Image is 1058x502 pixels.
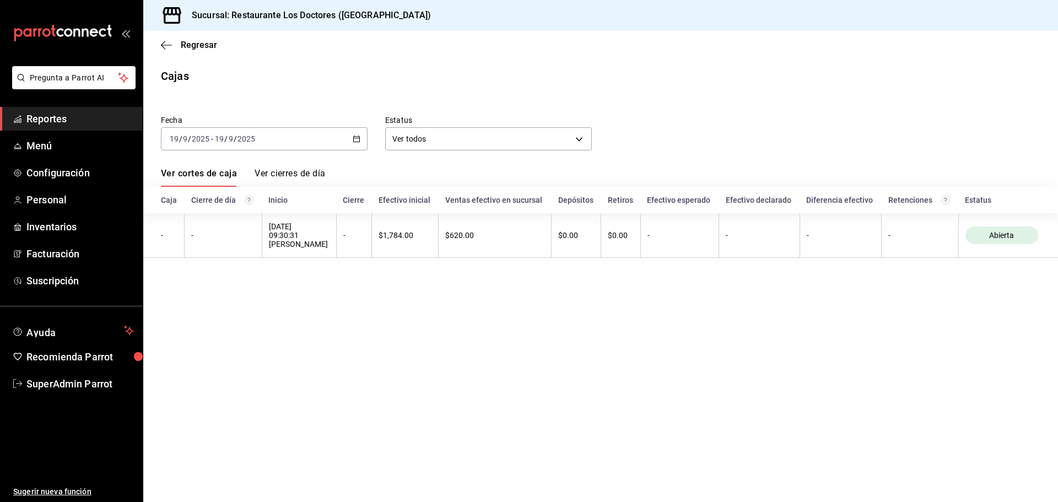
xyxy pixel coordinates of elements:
div: Efectivo esperado [647,196,712,204]
input: -- [169,134,179,143]
span: Pregunta a Parrot AI [30,72,118,84]
label: Estatus [385,116,592,124]
div: Inicio [268,196,330,204]
div: Caja [161,196,178,204]
div: - [726,231,792,240]
div: - [807,231,875,240]
span: Configuración [26,165,134,180]
div: Cajas [161,68,189,84]
div: $1,784.00 [379,231,431,240]
div: - [888,231,951,240]
button: Regresar [161,40,217,50]
span: Inventarios [26,219,134,234]
h3: Sucursal: Restaurante Los Doctores ([GEOGRAPHIC_DATA]) [183,9,431,22]
span: Facturación [26,246,134,261]
a: Pregunta a Parrot AI [8,80,136,91]
input: -- [182,134,188,143]
span: SuperAdmin Parrot [26,376,134,391]
span: Regresar [181,40,217,50]
div: $620.00 [445,231,544,240]
span: Reportes [26,111,134,126]
input: ---- [191,134,210,143]
div: Retenciones [888,196,952,204]
a: Ver cortes de caja [161,168,237,187]
div: Depósitos [558,196,595,204]
input: -- [214,134,224,143]
svg: Total de retenciones de propinas registradas [941,196,950,204]
span: / [188,134,191,143]
span: - [211,134,213,143]
div: Retiros [608,196,634,204]
input: ---- [237,134,256,143]
div: [DATE] 09:30:31 [PERSON_NAME] [269,222,330,249]
div: Ver todos [385,127,592,150]
span: / [179,134,182,143]
div: - [161,231,177,240]
span: Personal [26,192,134,207]
span: Sugerir nueva función [13,486,134,498]
div: navigation tabs [161,168,325,187]
label: Fecha [161,116,368,124]
div: Diferencia efectivo [806,196,875,204]
span: Suscripción [26,273,134,288]
div: Estatus [965,196,1040,204]
span: / [234,134,237,143]
span: Abierta [985,231,1018,240]
div: Cierre de día [191,196,255,204]
span: / [224,134,228,143]
div: Efectivo inicial [379,196,432,204]
div: - [343,231,365,240]
a: Ver cierres de día [255,168,325,187]
svg: El número de cierre de día es consecutivo y consolida todos los cortes de caja previos en un únic... [245,196,253,204]
div: $0.00 [608,231,634,240]
button: Pregunta a Parrot AI [12,66,136,89]
div: Efectivo declarado [726,196,793,204]
button: open_drawer_menu [121,29,130,37]
div: - [191,231,255,240]
span: Recomienda Parrot [26,349,134,364]
span: Menú [26,138,134,153]
div: $0.00 [558,231,594,240]
div: Ventas efectivo en sucursal [445,196,545,204]
div: - [647,231,712,240]
div: Cierre [343,196,365,204]
span: Ayuda [26,324,120,337]
input: -- [228,134,234,143]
